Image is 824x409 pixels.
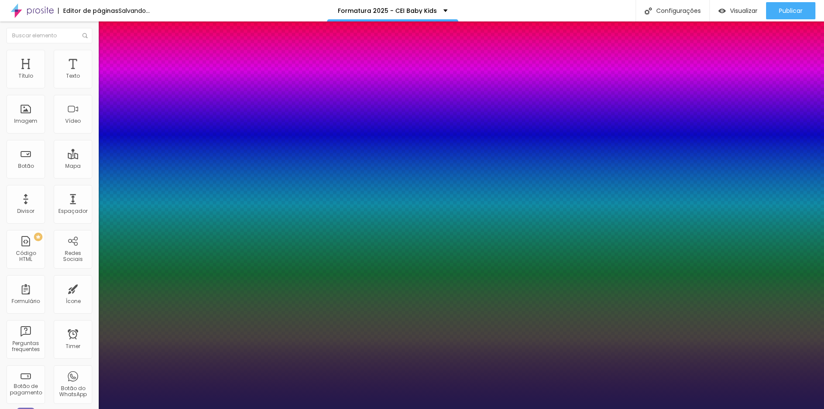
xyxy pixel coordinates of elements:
img: Icone [645,7,652,15]
button: Visualizar [710,2,766,19]
div: Timer [66,343,80,349]
div: Salvando... [118,8,150,14]
span: Visualizar [730,7,757,14]
div: Perguntas frequentes [9,340,42,353]
div: Título [18,73,33,79]
div: Texto [66,73,80,79]
img: Icone [82,33,88,38]
div: Código HTML [9,250,42,263]
div: Botão [18,163,34,169]
img: view-1.svg [718,7,726,15]
div: Formulário [12,298,40,304]
div: Imagem [14,118,37,124]
div: Divisor [17,208,34,214]
p: Formatura 2025 - CEI Baby Kids [338,8,437,14]
div: Redes Sociais [56,250,90,263]
div: Espaçador [58,208,88,214]
div: Mapa [65,163,81,169]
div: Ícone [66,298,81,304]
input: Buscar elemento [6,28,92,43]
button: Publicar [766,2,815,19]
div: Editor de páginas [58,8,118,14]
div: Botão de pagamento [9,383,42,396]
div: Vídeo [65,118,81,124]
span: Publicar [779,7,803,14]
div: Botão do WhatsApp [56,385,90,398]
